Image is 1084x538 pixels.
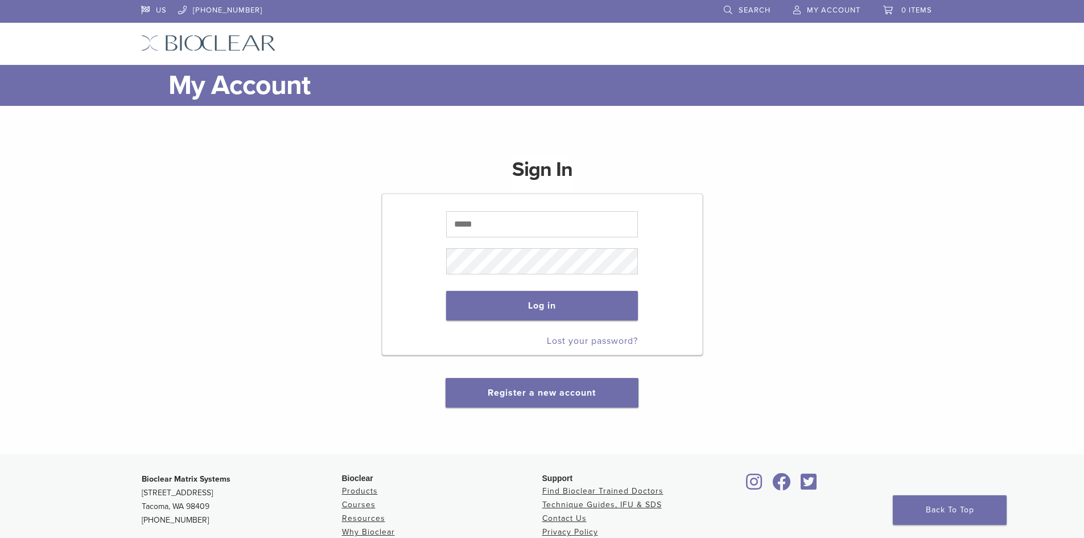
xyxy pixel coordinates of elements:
span: Bioclear [342,474,373,483]
button: Log in [446,291,638,321]
a: Register a new account [488,387,596,399]
a: Back To Top [893,495,1007,525]
a: Products [342,486,378,496]
a: Bioclear [769,480,795,491]
a: Why Bioclear [342,527,395,537]
span: 0 items [901,6,932,15]
span: Search [739,6,770,15]
h1: Sign In [512,156,572,192]
a: Resources [342,514,385,523]
h1: My Account [168,65,943,106]
strong: Bioclear Matrix Systems [142,474,230,484]
span: Support [542,474,573,483]
a: Find Bioclear Trained Doctors [542,486,663,496]
a: Courses [342,500,376,510]
a: Bioclear [797,480,821,491]
span: My Account [807,6,860,15]
button: Register a new account [446,378,638,408]
a: Privacy Policy [542,527,598,537]
img: Bioclear [141,35,276,51]
a: Contact Us [542,514,587,523]
a: Technique Guides, IFU & SDS [542,500,662,510]
p: [STREET_ADDRESS] Tacoma, WA 98409 [PHONE_NUMBER] [142,473,342,527]
a: Lost your password? [547,335,638,347]
a: Bioclear [743,480,766,491]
